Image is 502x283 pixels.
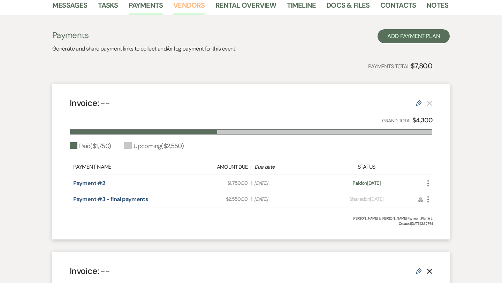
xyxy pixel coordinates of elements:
[254,179,318,187] span: [DATE]
[180,163,322,171] div: |
[184,196,248,203] span: $2,550.00
[349,196,365,202] span: Shared
[254,196,318,203] span: [DATE]
[184,179,248,187] span: $1,750.00
[100,97,110,109] span: --
[70,221,432,226] span: Created: [DATE] 2:37 PM
[412,116,432,124] strong: $4,300
[352,180,362,186] span: Paid
[183,163,248,171] div: Amount Due
[322,179,411,187] div: on [DATE]
[322,163,411,171] div: Status
[100,265,110,277] span: --
[368,60,432,71] p: Payments Total:
[382,115,433,125] p: Grand Total:
[73,179,105,187] a: Payment #2
[70,265,110,277] h4: Invoice:
[73,196,148,203] a: Payment #3 - final payments
[322,196,411,203] div: on [DATE]
[73,163,180,171] div: Payment Name
[254,163,319,171] div: Due date
[52,29,236,41] h3: Payments
[427,100,432,106] button: This payment plan cannot be deleted because it contains links that have been paid through Weven’s...
[52,44,236,53] p: Generate and share payment links to collect and/or log payment for this event.
[70,97,110,109] h4: Invoice:
[124,141,184,151] div: Upcoming ( $2,550 )
[411,61,432,70] strong: $7,800
[378,29,450,43] button: Add Payment Plan
[70,141,111,151] div: Paid ( $1,750 )
[70,216,432,221] div: [PERSON_NAME] & [PERSON_NAME] Payment Plan #2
